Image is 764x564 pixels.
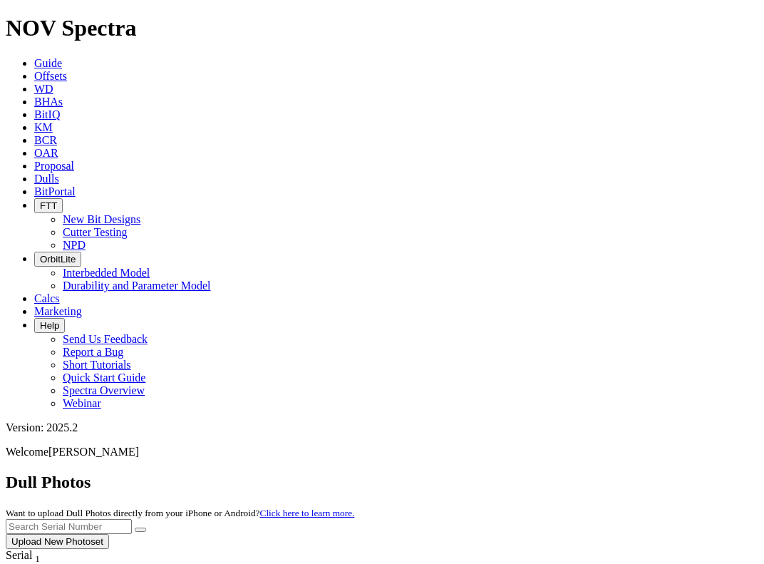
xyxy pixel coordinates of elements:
[34,292,60,304] a: Calcs
[63,226,128,238] a: Cutter Testing
[34,147,58,159] a: OAR
[6,508,354,518] small: Want to upload Dull Photos directly from your iPhone or Android?
[34,134,57,146] a: BCR
[34,305,82,317] a: Marketing
[48,446,139,458] span: [PERSON_NAME]
[34,121,53,133] a: KM
[40,320,59,331] span: Help
[34,83,53,95] a: WD
[6,15,758,41] h1: NOV Spectra
[34,318,65,333] button: Help
[6,534,109,549] button: Upload New Photoset
[40,200,57,211] span: FTT
[6,549,32,561] span: Serial
[63,267,150,279] a: Interbedded Model
[34,57,62,69] a: Guide
[63,239,86,251] a: NPD
[35,549,40,561] span: Sort None
[6,473,758,492] h2: Dull Photos
[63,213,140,225] a: New Bit Designs
[34,252,81,267] button: OrbitLite
[63,384,145,396] a: Spectra Overview
[6,421,758,434] div: Version: 2025.2
[34,160,74,172] a: Proposal
[63,359,131,371] a: Short Tutorials
[6,446,758,458] p: Welcome
[260,508,355,518] a: Click here to learn more.
[34,173,59,185] a: Dulls
[40,254,76,265] span: OrbitLite
[34,185,76,198] a: BitPortal
[34,70,67,82] a: Offsets
[34,108,60,121] a: BitIQ
[63,371,145,384] a: Quick Start Guide
[6,519,132,534] input: Search Serial Number
[63,280,211,292] a: Durability and Parameter Model
[34,96,63,108] a: BHAs
[35,553,40,564] sub: 1
[63,346,123,358] a: Report a Bug
[34,198,63,213] button: FTT
[63,333,148,345] a: Send Us Feedback
[63,397,101,409] a: Webinar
